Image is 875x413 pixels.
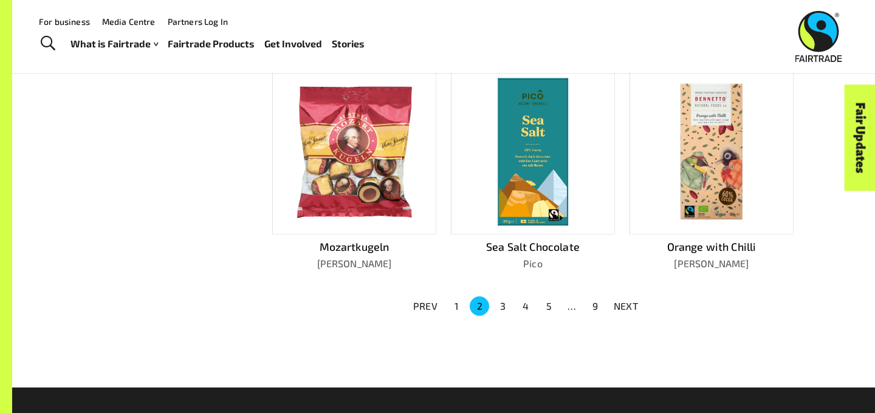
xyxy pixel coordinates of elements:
a: Get Involved [264,35,322,53]
button: Go to page 4 [516,296,535,316]
button: Go to page 5 [539,296,558,316]
a: Orange with Chilli[PERSON_NAME] [630,69,794,271]
nav: pagination navigation [406,295,645,317]
a: What is Fairtrade [70,35,158,53]
a: Partners Log In [168,16,228,27]
button: Go to page 9 [585,296,605,316]
button: Go to page 1 [447,296,466,316]
a: Stories [332,35,365,53]
p: Pico [451,256,615,271]
img: Fairtrade Australia New Zealand logo [795,11,842,62]
button: NEXT [606,295,645,317]
a: Mozartkugeln[PERSON_NAME] [272,69,436,271]
p: PREV [413,299,437,313]
p: Sea Salt Chocolate [451,239,615,255]
p: NEXT [614,299,638,313]
p: [PERSON_NAME] [630,256,794,271]
a: Fairtrade Products [168,35,255,53]
div: … [562,299,582,313]
p: Orange with Chilli [630,239,794,255]
button: PREV [406,295,445,317]
button: page 2 [470,296,489,316]
a: For business [39,16,90,27]
a: Toggle Search [33,29,63,59]
button: Go to page 3 [493,296,512,316]
p: [PERSON_NAME] [272,256,436,271]
a: Sea Salt ChocolatePico [451,69,615,271]
a: Media Centre [102,16,156,27]
p: Mozartkugeln [272,239,436,255]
